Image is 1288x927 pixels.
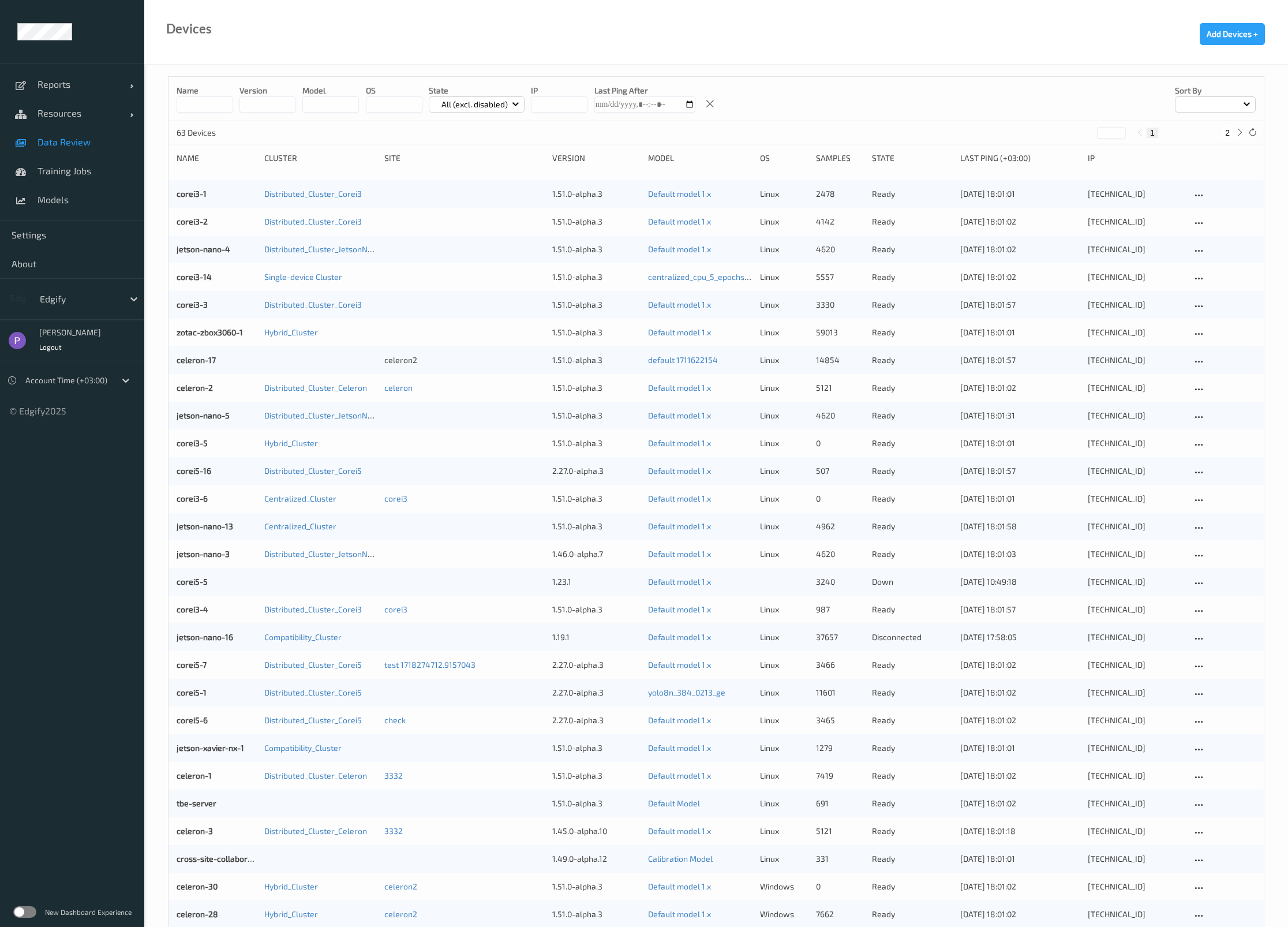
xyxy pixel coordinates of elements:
div: 1.51.0-alpha.3 [552,382,640,394]
div: Last Ping (+03:00) [960,152,1080,164]
p: linux [760,382,808,394]
a: corei3-2 [177,216,208,226]
p: linux [760,327,808,338]
p: linux [760,825,808,837]
a: Default model 1.x [648,743,711,753]
div: [TECHNICAL_ID] [1088,659,1184,671]
div: 1.51.0-alpha.3 [552,410,640,421]
p: disconnected [872,631,952,643]
a: Centralized_Cluster [264,494,336,503]
a: yolo8n_384_0213_ge [648,687,725,697]
div: 1.51.0-alpha.3 [552,742,640,754]
div: 37657 [816,631,864,643]
div: [TECHNICAL_ID] [1088,687,1184,698]
div: 2.27.0-alpha.3 [552,465,640,477]
a: Default model 1.x [648,715,711,725]
a: Distributed_Cluster_Corei5 [264,466,362,476]
div: 7662 [816,909,864,920]
a: Default model 1.x [648,466,711,476]
a: tbe-server [177,798,216,808]
p: linux [760,521,808,532]
a: corei5-5 [177,577,208,586]
p: OS [366,85,422,96]
a: Distributed_Cluster_Celeron [264,826,367,836]
p: model [302,85,359,96]
a: Distributed_Cluster_Corei3 [264,216,362,226]
div: [TECHNICAL_ID] [1088,742,1184,754]
a: Default model 1.x [648,549,711,559]
div: [DATE] 10:49:18 [960,576,1080,588]
div: 2478 [816,188,864,200]
a: Default model 1.x [648,771,711,780]
a: corei5-7 [177,660,207,670]
a: Distributed_Cluster_Corei5 [264,687,362,697]
a: default 1711622154 [648,355,718,365]
div: 691 [816,798,864,809]
div: 59013 [816,327,864,338]
div: [DATE] 18:01:01 [960,438,1080,449]
a: 3332 [384,771,403,780]
div: [TECHNICAL_ID] [1088,465,1184,477]
div: [DATE] 18:01:01 [960,188,1080,200]
p: ready [872,881,952,892]
a: corei3-14 [177,272,212,282]
div: [TECHNICAL_ID] [1088,271,1184,283]
p: linux [760,604,808,615]
div: 1.51.0-alpha.3 [552,770,640,782]
div: [TECHNICAL_ID] [1088,909,1184,920]
div: [TECHNICAL_ID] [1088,521,1184,532]
p: ready [872,604,952,615]
div: 2.27.0-alpha.3 [552,659,640,671]
a: Default model 1.x [648,909,711,919]
div: [TECHNICAL_ID] [1088,604,1184,615]
p: Name [177,85,233,96]
p: down [872,576,952,588]
a: Default Model [648,798,700,808]
div: 3466 [816,659,864,671]
div: 7419 [816,770,864,782]
p: linux [760,410,808,421]
div: 1.45.0-alpha.10 [552,825,640,837]
div: [TECHNICAL_ID] [1088,825,1184,837]
div: 3240 [816,576,864,588]
div: Devices [166,23,212,35]
a: test 1718274712.9157043 [384,660,475,670]
p: linux [760,465,808,477]
div: [TECHNICAL_ID] [1088,327,1184,338]
p: linux [760,853,808,865]
div: 5121 [816,825,864,837]
div: 1.49.0-alpha.12 [552,853,640,865]
a: Default model 1.x [648,521,711,531]
div: [DATE] 18:01:01 [960,853,1080,865]
div: 4620 [816,548,864,560]
a: celeron-17 [177,355,216,365]
a: celeron2 [384,909,417,919]
a: jetson-nano-13 [177,521,233,531]
div: 331 [816,853,864,865]
div: celeron2 [384,354,544,366]
p: version [239,85,296,96]
div: [TECHNICAL_ID] [1088,188,1184,200]
p: ready [872,659,952,671]
div: [DATE] 18:01:01 [960,327,1080,338]
p: linux [760,216,808,227]
p: linux [760,244,808,255]
div: [DATE] 18:01:02 [960,798,1080,809]
div: [TECHNICAL_ID] [1088,798,1184,809]
a: celeron [384,383,413,393]
p: ready [872,715,952,726]
a: jetson-nano-3 [177,549,230,559]
a: Distributed_Cluster_JetsonNano [264,244,381,254]
p: linux [760,438,808,449]
div: [TECHNICAL_ID] [1088,410,1184,421]
div: [TECHNICAL_ID] [1088,631,1184,643]
a: cross-site-collaborator [177,854,263,864]
a: celeron-2 [177,383,213,393]
p: ready [872,438,952,449]
a: Distributed_Cluster_Celeron [264,771,367,780]
div: 1.51.0-alpha.3 [552,521,640,532]
div: 507 [816,465,864,477]
div: Model [648,152,752,164]
a: corei3-5 [177,438,208,448]
a: Default model 1.x [648,660,711,670]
